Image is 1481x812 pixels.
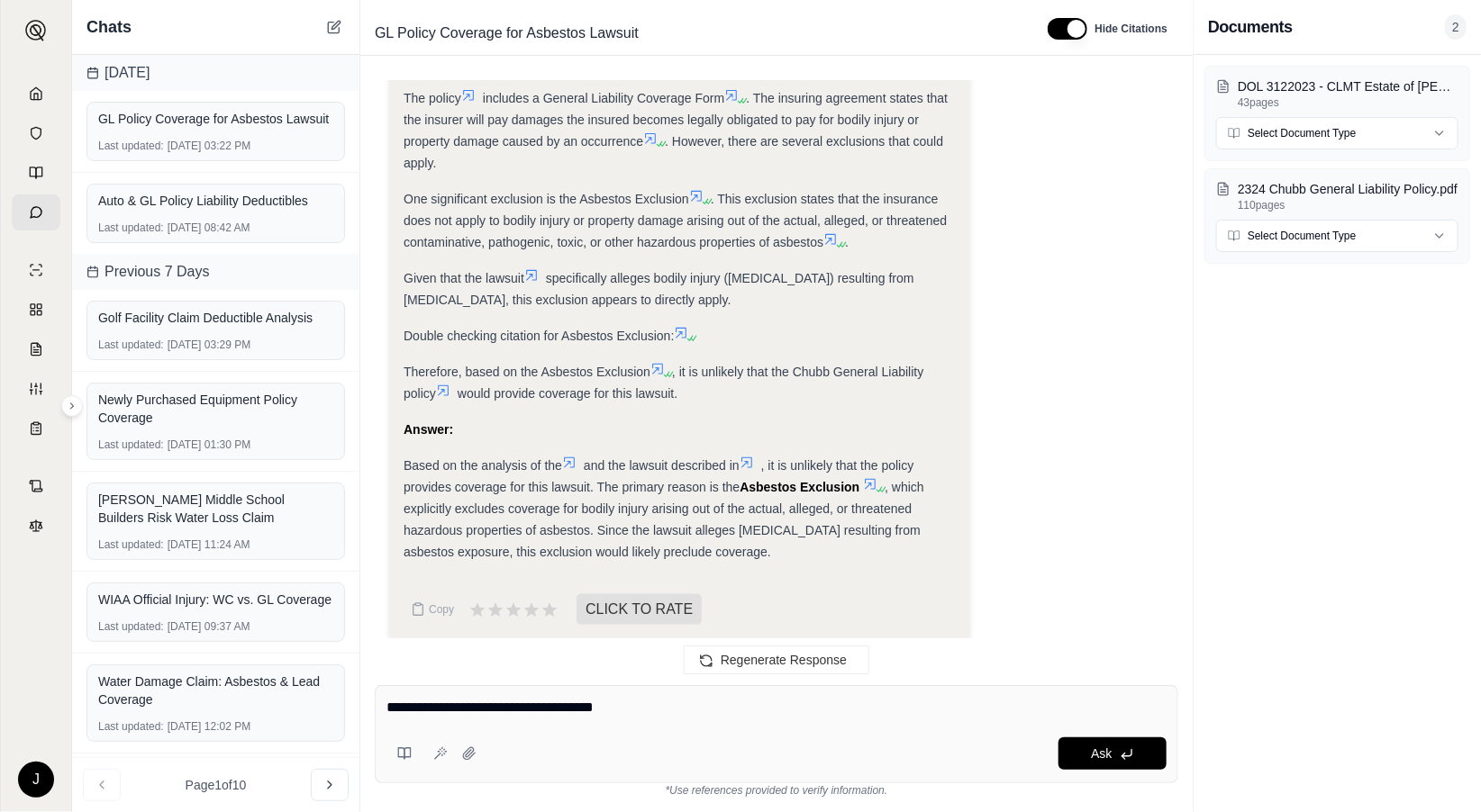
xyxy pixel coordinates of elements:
span: Hide Citations [1095,22,1168,36]
span: Ask [1091,746,1112,761]
img: Expand sidebar [25,20,47,41]
div: [DATE] 12:02 PM [98,719,333,734]
span: One significant exclusion is the Asbestos Exclusion [404,192,689,206]
span: Chats [86,14,132,40]
div: [DATE] 01:30 PM [98,438,333,452]
span: The policy [404,91,461,105]
button: Expand sidebar [18,13,54,49]
span: 2 [1445,14,1467,40]
button: Ask [1059,737,1167,770]
strong: Answer: [404,422,453,437]
a: Documents Vault [12,115,60,151]
span: Last updated: [98,719,164,734]
a: Contract Analysis [12,468,60,504]
p: DOL 3122023 - CLMT Estate of Mr.Lynn Dale Casey alleged asbestos exposure - summons.pdf [1238,77,1458,95]
span: Regenerate Response [721,653,847,667]
div: GL Policy Coverage for Asbestos Lawsuit [98,110,333,128]
span: specifically alleges bodily injury ([MEDICAL_DATA]) resulting from [MEDICAL_DATA], this exclusion... [404,271,914,307]
a: Home [12,76,60,112]
span: . [845,235,849,249]
span: includes a General Liability Coverage Form [483,91,724,105]
div: WIAA Official Injury: WC vs. GL Coverage [98,591,333,609]
div: [PERSON_NAME] Middle School Builders Risk Water Loss Claim [98,491,333,527]
div: Previous 7 Days [72,254,359,290]
span: Based on the analysis of the [404,458,562,473]
button: Copy [404,591,461,627]
button: Expand sidebar [61,395,83,417]
span: Copy [429,602,454,617]
button: New Chat [323,16,345,38]
span: Therefore, based on the Asbestos Exclusion [404,365,650,379]
h3: Documents [1208,14,1293,40]
span: would provide coverage for this lawsuit. [458,386,677,401]
span: Double checking citation for Asbestos Exclusion: [404,329,674,343]
span: Last updated: [98,619,164,634]
div: J [18,762,54,798]
span: Last updated: [98,438,164,452]
a: Claim Coverage [12,331,60,367]
div: Water Damage Claim: Asbestos & Lead Coverage [98,672,333,708]
a: Single Policy [12,252,60,288]
span: CLICK TO RATE [577,594,702,625]
p: 110 pages [1238,198,1458,212]
div: [DATE] 11:24 AM [98,537,333,552]
div: *Use references provided to verify information. [375,783,1178,798]
button: 2324 Chubb General Liability Policy.pdf110pages [1216,180,1458,212]
span: , it is unlikely that the policy provides coverage for this lawsuit. The primary reason is the [404,458,913,494]
p: 2324 Chubb General Liability Policy.pdf [1238,180,1458,198]
div: Edit Title [368,19,1026,48]
span: . The insuring agreement states that the insurer will pay damages the insured becomes legally obl... [404,91,948,149]
span: and the lawsuit described in [584,458,740,473]
a: Legal Search Engine [12,508,60,544]
button: DOL 3122023 - CLMT Estate of [PERSON_NAME] [PERSON_NAME] alleged asbestos exposure - summons.pdf4... [1216,77,1458,110]
span: Page 1 of 10 [186,776,247,794]
a: Coverage Table [12,411,60,447]
div: [DATE] [72,55,359,91]
div: Auto & GL Policy Liability Deductibles [98,192,333,210]
span: GL Policy Coverage for Asbestos Lawsuit [368,19,646,48]
div: [DATE] 09:37 AM [98,619,333,634]
span: , it is unlikely that the Chubb General Liability policy [404,365,923,401]
span: . This exclusion states that the insurance does not apply to bodily injury or property damage ari... [404,192,947,249]
a: Chat [12,194,60,230]
strong: Asbestos Exclusion [740,480,859,494]
span: Last updated: [98,139,164,153]
a: Policy Comparisons [12,292,60,328]
a: Prompt Library [12,155,60,191]
button: Regenerate Response [684,645,869,674]
span: Given that the lawsuit [404,271,524,285]
a: Custom Report [12,371,60,407]
span: Last updated: [98,537,164,552]
div: [DATE] 03:22 PM [98,139,333,153]
span: . However, there are several exclusions that could apply. [404,134,943,170]
div: [DATE] 03:29 PM [98,338,333,352]
span: Last updated: [98,221,164,235]
span: , which explicitly excludes coverage for bodily injury arising out of the actual, alleged, or thr... [404,480,924,559]
div: Golf Facility Claim Deductible Analysis [98,309,333,327]
p: 43 pages [1238,95,1458,110]
div: Newly Purchased Equipment Policy Coverage [98,391,333,427]
div: [DATE] 08:42 AM [98,221,333,235]
span: Last updated: [98,338,164,352]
